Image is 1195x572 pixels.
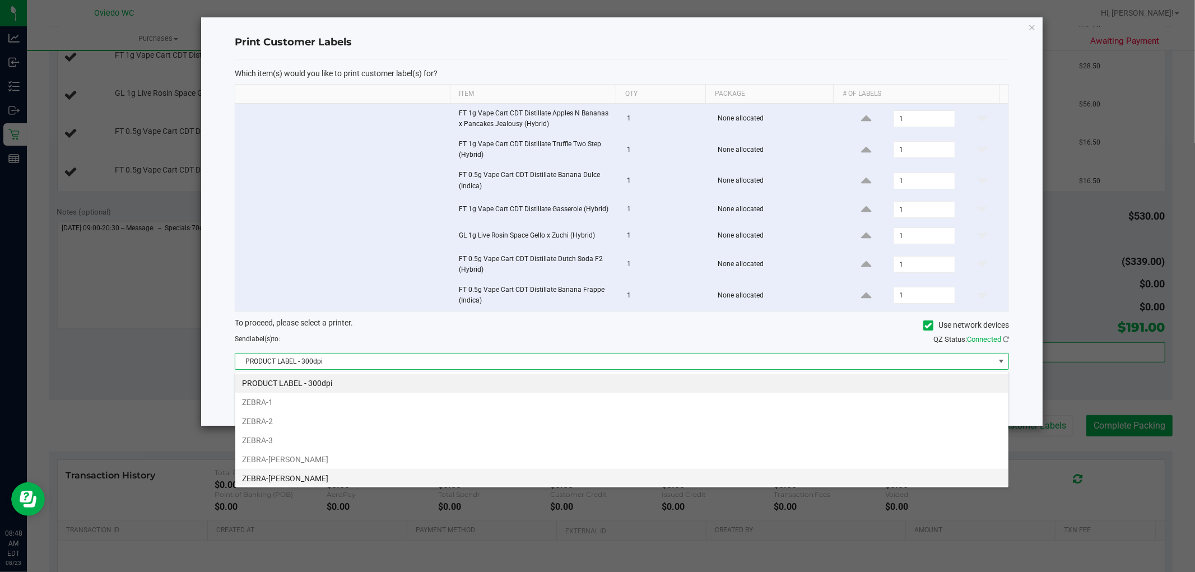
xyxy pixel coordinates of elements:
[620,165,711,196] td: 1
[235,374,1008,393] li: PRODUCT LABEL - 300dpi
[933,335,1009,343] span: QZ Status:
[235,354,994,369] span: PRODUCT LABEL - 300dpi
[235,469,1008,488] li: ZEBRA-[PERSON_NAME]
[620,134,711,165] td: 1
[452,197,620,223] td: FT 1g Vape Cart CDT Distillate Gasserole (Hybrid)
[711,249,840,280] td: None allocated
[620,197,711,223] td: 1
[452,104,620,134] td: FT 1g Vape Cart CDT Distillate Apples N Bananas x Pancakes Jealousy (Hybrid)
[452,223,620,249] td: GL 1g Live Rosin Space Gello x Zuchi (Hybrid)
[833,85,999,104] th: # of labels
[450,85,616,104] th: Item
[620,104,711,134] td: 1
[452,280,620,310] td: FT 0.5g Vape Cart CDT Distillate Banana Frappe (Indica)
[235,450,1008,469] li: ZEBRA-[PERSON_NAME]
[452,165,620,196] td: FT 0.5g Vape Cart CDT Distillate Banana Dulce (Indica)
[235,431,1008,450] li: ZEBRA-3
[620,280,711,310] td: 1
[11,482,45,516] iframe: Resource center
[711,197,840,223] td: None allocated
[235,35,1009,50] h4: Print Customer Labels
[616,85,705,104] th: Qty
[452,134,620,165] td: FT 1g Vape Cart CDT Distillate Truffle Two Step (Hybrid)
[705,85,833,104] th: Package
[711,280,840,310] td: None allocated
[620,223,711,249] td: 1
[226,317,1017,334] div: To proceed, please select a printer.
[235,412,1008,431] li: ZEBRA-2
[711,134,840,165] td: None allocated
[967,335,1001,343] span: Connected
[235,393,1008,412] li: ZEBRA-1
[235,68,1009,78] p: Which item(s) would you like to print customer label(s) for?
[235,335,280,343] span: Send to:
[620,249,711,280] td: 1
[923,319,1009,331] label: Use network devices
[711,165,840,196] td: None allocated
[711,104,840,134] td: None allocated
[452,249,620,280] td: FT 0.5g Vape Cart CDT Distillate Dutch Soda F2 (Hybrid)
[711,223,840,249] td: None allocated
[250,335,272,343] span: label(s)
